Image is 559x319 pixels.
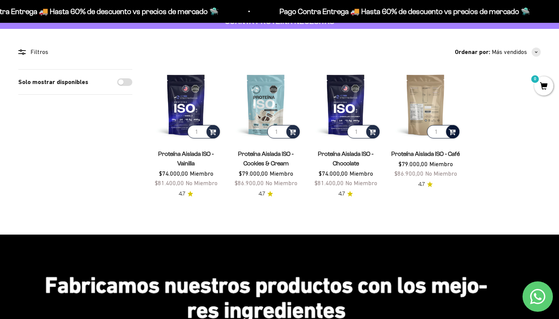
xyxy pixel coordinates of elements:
a: 0 [534,83,553,91]
a: Proteína Aislada ISO - Chocolate [318,151,373,167]
span: No Miembro [265,179,297,186]
span: 4.7 [179,190,185,198]
a: Proteína Aislada ISO - Café [391,151,460,157]
span: 4.7 [259,190,265,198]
span: $79.000,00 [239,170,268,177]
span: $79.000,00 [399,160,428,167]
button: Más vendidos [492,47,541,57]
p: Pago Contra Entrega 🚚 Hasta 60% de descuento vs precios de mercado 🛸 [278,5,529,17]
span: No Miembro [186,179,218,186]
div: Filtros [18,47,132,57]
span: $74.000,00 [159,170,188,177]
span: $86.900,00 [235,179,264,186]
img: Proteína Aislada ISO - Café [390,69,461,140]
mark: 0 [530,75,540,84]
span: $74.000,00 [319,170,348,177]
a: 4.74.7 de 5.0 estrellas [338,190,353,198]
span: $81.400,00 [155,179,184,186]
a: Proteína Aislada ISO - Vainilla [158,151,214,167]
a: 4.74.7 de 5.0 estrellas [259,190,273,198]
span: No Miembro [345,179,377,186]
span: 4.7 [338,190,345,198]
span: Miembro [190,170,213,177]
span: Miembro [429,160,453,167]
a: Proteína Aislada ISO - Cookies & Cream [238,151,294,167]
span: $86.900,00 [394,170,424,177]
span: $81.400,00 [314,179,344,186]
a: 4.74.7 de 5.0 estrellas [179,190,193,198]
span: Miembro [349,170,373,177]
a: 4.74.7 de 5.0 estrellas [418,180,433,189]
span: No Miembro [425,170,457,177]
span: 4.7 [418,180,425,189]
span: Miembro [270,170,293,177]
span: Ordenar por: [455,47,490,57]
label: Solo mostrar disponibles [18,77,88,87]
span: Más vendidos [492,47,527,57]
